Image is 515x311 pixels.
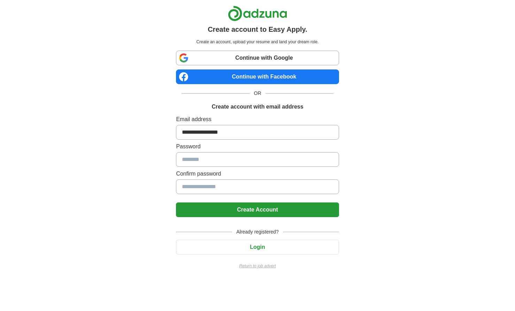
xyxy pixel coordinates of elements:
a: Login [176,244,339,250]
button: Login [176,240,339,254]
img: Adzuna logo [228,6,287,21]
a: Continue with Google [176,51,339,65]
a: Continue with Facebook [176,69,339,84]
label: Confirm password [176,170,339,178]
h1: Create account to Easy Apply. [208,24,307,35]
label: Password [176,142,339,151]
p: Create an account, upload your resume and land your dream role. [177,39,337,45]
a: Return to job advert [176,263,339,269]
h1: Create account with email address [212,103,303,111]
span: Already registered? [232,228,283,236]
span: OR [250,90,266,97]
button: Create Account [176,202,339,217]
label: Email address [176,115,339,124]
